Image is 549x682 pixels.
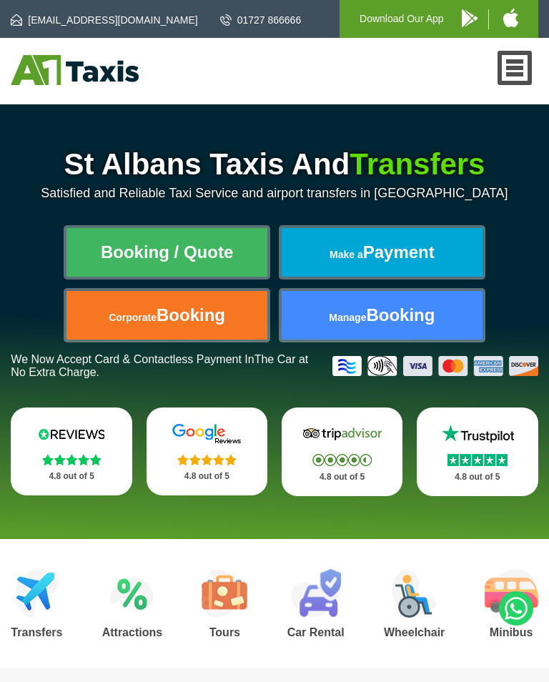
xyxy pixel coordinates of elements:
img: Minibus [485,569,538,618]
img: A1 Taxis Android App [462,9,478,27]
img: Trustpilot [435,423,520,445]
img: Google [164,423,249,445]
a: Reviews.io Stars 4.8 out of 5 [11,407,132,495]
img: Wheelchair [392,569,437,618]
h3: Transfers [11,627,62,638]
span: Corporate [109,312,157,323]
h3: Tours [202,627,247,638]
span: Transfers [350,147,485,181]
img: Credit And Debit Cards [332,356,538,376]
a: [EMAIL_ADDRESS][DOMAIN_NAME] [11,13,197,27]
img: Stars [177,454,237,465]
p: 4.8 out of 5 [297,468,387,486]
img: Car Rental [290,569,341,618]
span: Make a [330,249,363,260]
img: Tripadvisor [300,423,385,445]
h3: Minibus [485,627,538,638]
img: Stars [312,454,372,466]
a: Tripadvisor Stars 4.8 out of 5 [282,407,403,496]
h3: Attractions [102,627,162,638]
a: 01727 866666 [220,13,302,27]
span: The Car at No Extra Charge. [11,353,308,378]
img: A1 Taxis iPhone App [503,9,518,27]
img: Attractions [110,569,154,618]
a: Nav [498,51,533,85]
a: Make aPayment [282,228,483,277]
a: Booking / Quote [66,228,267,277]
p: 4.8 out of 5 [26,468,117,485]
a: Google Stars 4.8 out of 5 [147,407,268,495]
h3: Car Rental [287,627,345,638]
p: Download Our App [360,10,444,28]
a: Trustpilot Stars 4.8 out of 5 [417,407,538,496]
span: Manage [329,312,366,323]
img: Stars [447,454,508,466]
img: Stars [42,454,102,465]
h1: St Albans Taxis And [11,147,538,182]
a: CorporateBooking [66,291,267,340]
img: Airport Transfers [15,569,59,618]
a: ManageBooking [282,291,483,340]
p: We Now Accept Card & Contactless Payment In [11,353,321,379]
h3: Wheelchair [384,627,445,638]
p: 4.8 out of 5 [432,468,523,486]
p: Satisfied and Reliable Taxi Service and airport transfers in [GEOGRAPHIC_DATA] [11,186,538,201]
img: Reviews.io [29,423,114,445]
img: Tours [202,569,247,618]
p: 4.8 out of 5 [162,468,252,485]
img: A1 Taxis St Albans LTD [11,55,139,85]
